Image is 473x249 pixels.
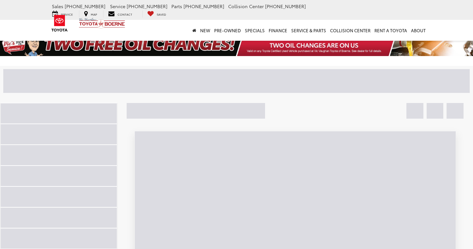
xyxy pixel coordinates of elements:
a: Finance [267,20,289,41]
span: Contact [118,12,132,16]
img: Toyota [47,13,72,34]
a: Collision Center [328,20,372,41]
span: Parts [171,3,182,9]
a: New [198,20,212,41]
span: Saved [157,12,166,16]
span: [PHONE_NUMBER] [183,3,224,9]
a: Specials [243,20,267,41]
span: Map [91,12,97,16]
span: [PHONE_NUMBER] [265,3,306,9]
span: [PHONE_NUMBER] [127,3,167,9]
span: Sales [52,3,63,9]
a: My Saved Vehicles [142,10,171,18]
a: Service & Parts: Opens in a new tab [289,20,328,41]
span: Collision Center [228,3,264,9]
span: Service [110,3,125,9]
a: Service [47,10,78,18]
a: Map [79,10,102,18]
a: Contact [103,10,137,18]
a: Rent a Toyota [372,20,409,41]
span: [PHONE_NUMBER] [65,3,105,9]
span: Service [61,12,73,16]
a: About [409,20,428,41]
a: Pre-Owned [212,20,243,41]
a: Home [190,20,198,41]
img: Vic Vaughan Toyota of Boerne [79,18,125,29]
